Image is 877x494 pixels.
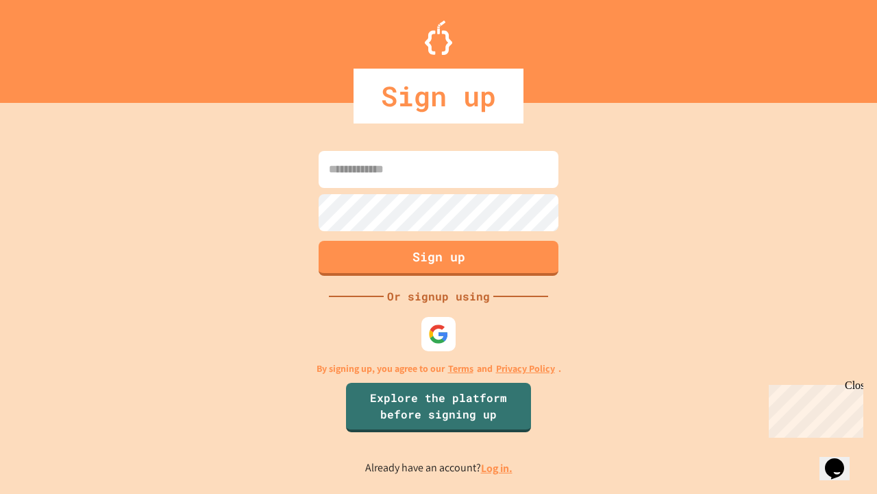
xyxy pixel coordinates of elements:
[425,21,452,55] img: Logo.svg
[319,241,558,276] button: Sign up
[5,5,95,87] div: Chat with us now!Close
[384,288,493,305] div: Or signup using
[354,69,523,123] div: Sign up
[496,362,555,376] a: Privacy Policy
[448,362,473,376] a: Terms
[481,461,512,475] a: Log in.
[346,383,531,432] a: Explore the platform before signing up
[763,379,863,438] iframe: chat widget
[819,439,863,480] iframe: chat widget
[365,460,512,477] p: Already have an account?
[317,362,561,376] p: By signing up, you agree to our and .
[428,324,449,344] img: google-icon.svg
